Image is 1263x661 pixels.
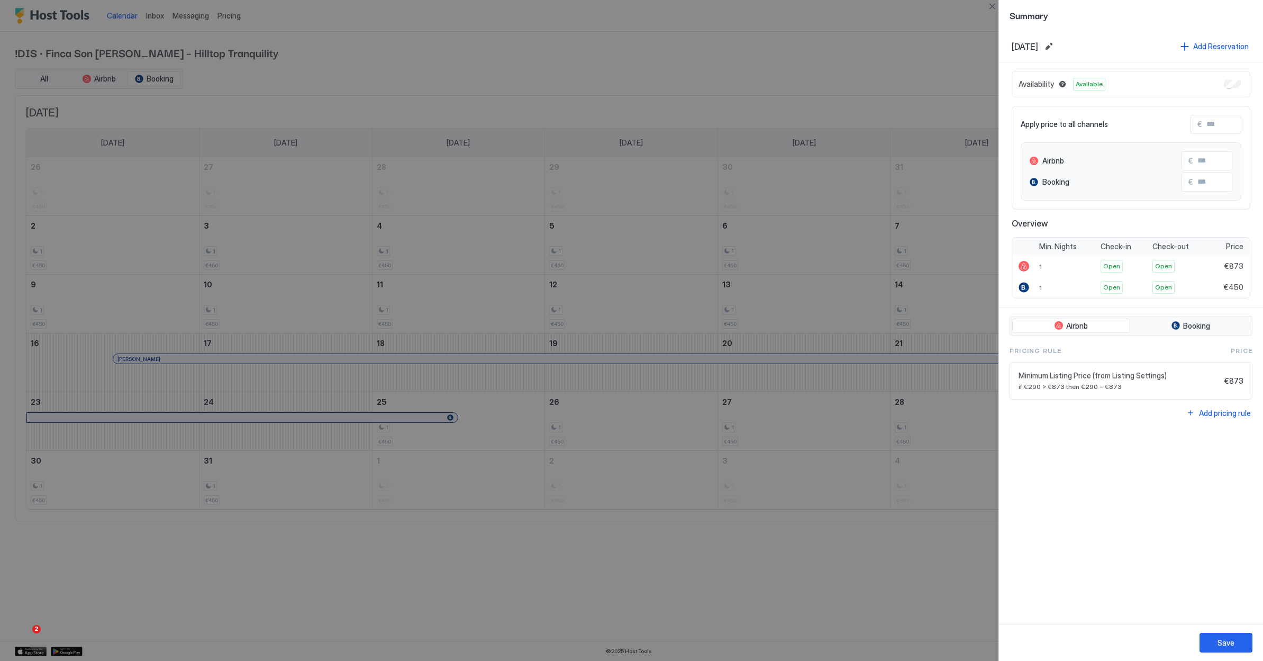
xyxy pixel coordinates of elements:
[1185,406,1252,420] button: Add pricing rule
[1103,283,1120,292] span: Open
[1224,283,1243,292] span: €450
[1188,156,1193,166] span: €
[1226,242,1243,251] span: Price
[1012,41,1038,52] span: [DATE]
[1042,40,1055,53] button: Edit date range
[1132,319,1250,333] button: Booking
[1042,177,1069,187] span: Booking
[1101,242,1131,251] span: Check-in
[1193,41,1249,52] div: Add Reservation
[1183,321,1210,331] span: Booking
[1217,637,1234,648] div: Save
[1039,284,1042,292] span: 1
[1197,120,1202,129] span: €
[1010,316,1252,336] div: tab-group
[1103,261,1120,271] span: Open
[1019,79,1054,89] span: Availability
[11,625,36,650] iframe: Intercom live chat
[1010,346,1061,356] span: Pricing Rule
[1152,242,1189,251] span: Check-out
[1042,156,1064,166] span: Airbnb
[1019,383,1220,391] span: if €290 > €873 then €290 = €873
[1039,262,1042,270] span: 1
[1010,8,1252,22] span: Summary
[1019,371,1220,381] span: Minimum Listing Price (from Listing Settings)
[1231,346,1252,356] span: Price
[1155,261,1172,271] span: Open
[1012,218,1250,229] span: Overview
[1224,261,1243,271] span: €873
[1199,408,1251,419] div: Add pricing rule
[1155,283,1172,292] span: Open
[1066,321,1088,331] span: Airbnb
[1056,78,1069,90] button: Blocked dates override all pricing rules and remain unavailable until manually unblocked
[1012,319,1130,333] button: Airbnb
[1039,242,1077,251] span: Min. Nights
[1179,39,1250,53] button: Add Reservation
[1224,376,1243,386] span: €873
[32,625,41,633] span: 2
[1188,177,1193,187] span: €
[1021,120,1108,129] span: Apply price to all channels
[1200,633,1252,653] button: Save
[1076,79,1103,89] span: Available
